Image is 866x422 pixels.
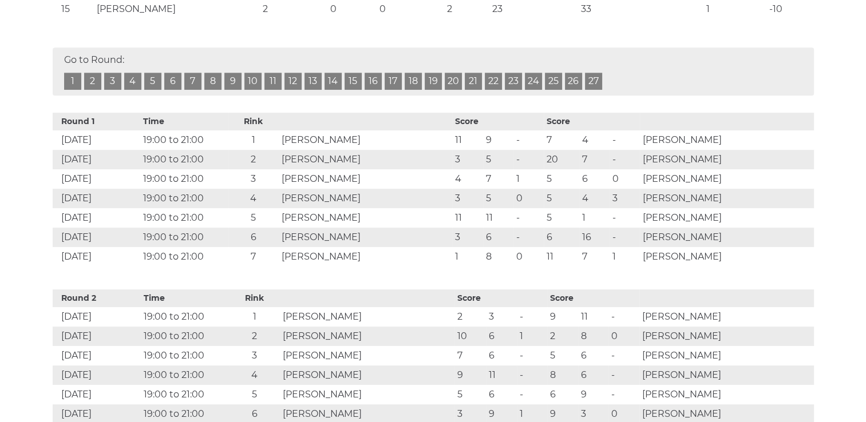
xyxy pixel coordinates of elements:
[305,73,322,90] a: 13
[513,208,544,228] td: -
[104,73,121,90] a: 3
[64,73,81,90] a: 1
[454,385,487,404] td: 5
[483,130,513,150] td: 9
[486,307,517,327] td: 3
[640,189,813,208] td: [PERSON_NAME]
[454,327,487,346] td: 10
[640,169,813,189] td: [PERSON_NAME]
[452,169,483,189] td: 4
[140,113,228,130] th: Time
[486,385,517,404] td: 6
[228,150,279,169] td: 2
[141,307,229,327] td: 19:00 to 21:00
[547,385,578,404] td: 6
[325,73,342,90] a: 14
[244,73,262,90] a: 10
[579,169,610,189] td: 6
[513,169,544,189] td: 1
[452,150,483,169] td: 3
[513,189,544,208] td: 0
[140,208,228,228] td: 19:00 to 21:00
[140,169,228,189] td: 19:00 to 21:00
[280,365,454,385] td: [PERSON_NAME]
[280,307,454,327] td: [PERSON_NAME]
[585,73,602,90] a: 27
[84,73,101,90] a: 2
[513,130,544,150] td: -
[229,346,280,365] td: 3
[483,208,513,228] td: 11
[280,385,454,404] td: [PERSON_NAME]
[452,130,483,150] td: 11
[184,73,201,90] a: 7
[141,365,229,385] td: 19:00 to 21:00
[53,189,141,208] td: [DATE]
[279,130,452,150] td: [PERSON_NAME]
[517,346,548,365] td: -
[465,73,482,90] a: 21
[141,327,229,346] td: 19:00 to 21:00
[640,130,813,150] td: [PERSON_NAME]
[505,73,522,90] a: 23
[579,247,610,266] td: 7
[578,346,609,365] td: 6
[544,228,579,247] td: 6
[640,247,813,266] td: [PERSON_NAME]
[639,307,814,327] td: [PERSON_NAME]
[53,150,141,169] td: [DATE]
[279,189,452,208] td: [PERSON_NAME]
[53,247,141,266] td: [DATE]
[280,327,454,346] td: [PERSON_NAME]
[579,189,610,208] td: 4
[454,365,487,385] td: 9
[639,385,814,404] td: [PERSON_NAME]
[544,208,579,228] td: 5
[124,73,141,90] a: 4
[639,327,814,346] td: [PERSON_NAME]
[228,247,279,266] td: 7
[608,385,639,404] td: -
[140,189,228,208] td: 19:00 to 21:00
[229,307,280,327] td: 1
[513,150,544,169] td: -
[452,208,483,228] td: 11
[229,365,280,385] td: 4
[483,169,513,189] td: 7
[547,289,639,307] th: Score
[53,385,141,404] td: [DATE]
[228,130,279,150] td: 1
[345,73,362,90] a: 15
[483,228,513,247] td: 6
[279,228,452,247] td: [PERSON_NAME]
[264,73,282,90] a: 11
[53,327,141,346] td: [DATE]
[365,73,382,90] a: 16
[483,247,513,266] td: 8
[547,327,578,346] td: 2
[53,346,141,365] td: [DATE]
[640,228,813,247] td: [PERSON_NAME]
[517,327,548,346] td: 1
[485,73,502,90] a: 22
[53,228,141,247] td: [DATE]
[229,289,280,307] th: Rink
[224,73,242,90] a: 9
[544,189,579,208] td: 5
[578,307,609,327] td: 11
[53,47,814,95] div: Go to Round:
[279,247,452,266] td: [PERSON_NAME]
[228,208,279,228] td: 5
[610,247,640,266] td: 1
[513,228,544,247] td: -
[547,365,578,385] td: 8
[544,130,579,150] td: 7
[547,307,578,327] td: 9
[140,130,228,150] td: 19:00 to 21:00
[454,307,487,327] td: 2
[517,307,548,327] td: -
[525,73,542,90] a: 24
[164,73,181,90] a: 6
[544,113,640,130] th: Score
[578,385,609,404] td: 9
